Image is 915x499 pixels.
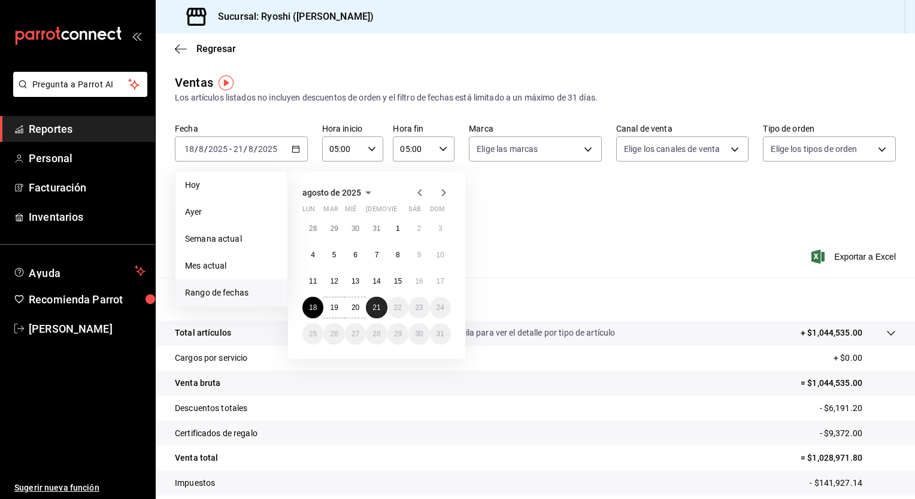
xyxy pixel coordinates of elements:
button: 13 de agosto de 2025 [345,270,366,292]
span: Personal [29,150,146,166]
button: 29 de agosto de 2025 [387,323,408,345]
span: - [229,144,232,154]
abbr: 29 de agosto de 2025 [394,330,402,338]
span: / [254,144,257,154]
abbr: lunes [302,205,315,218]
span: / [204,144,208,154]
abbr: 22 de agosto de 2025 [394,303,402,312]
abbr: 21 de agosto de 2025 [372,303,380,312]
a: Pregunta a Parrot AI [8,87,147,99]
p: Total artículos [175,327,231,339]
button: 17 de agosto de 2025 [430,270,451,292]
button: 12 de agosto de 2025 [323,270,344,292]
abbr: 4 de agosto de 2025 [311,251,315,259]
button: Pregunta a Parrot AI [13,72,147,97]
span: agosto de 2025 [302,188,361,197]
button: 20 de agosto de 2025 [345,297,366,318]
p: Resumen [175,292,896,306]
p: = $1,044,535.00 [801,377,896,390]
abbr: 9 de agosto de 2025 [417,251,421,259]
span: Semana actual [185,233,278,245]
abbr: 13 de agosto de 2025 [352,277,359,285]
p: - $141,927.14 [810,477,896,489]
button: 22 de agosto de 2025 [387,297,408,318]
span: Elige las marcas [477,143,538,155]
button: 8 de agosto de 2025 [387,244,408,266]
input: -- [233,144,244,154]
abbr: 29 de julio de 2025 [330,224,338,233]
p: + $0.00 [834,352,896,364]
button: open_drawer_menu [132,31,141,41]
p: Venta bruta [175,377,220,390]
abbr: 7 de agosto de 2025 [375,251,379,259]
span: Regresar [196,43,236,54]
h3: Sucursal: Ryoshi ([PERSON_NAME]) [208,10,374,24]
span: Mes actual [185,260,278,272]
span: Exportar a Excel [814,250,896,264]
button: 31 de agosto de 2025 [430,323,451,345]
abbr: 11 de agosto de 2025 [309,277,317,285]
abbr: 27 de agosto de 2025 [352,330,359,338]
button: 4 de agosto de 2025 [302,244,323,266]
input: -- [248,144,254,154]
button: 27 de agosto de 2025 [345,323,366,345]
abbr: viernes [387,205,397,218]
abbr: 30 de julio de 2025 [352,224,359,233]
abbr: 30 de agosto de 2025 [415,330,423,338]
button: 9 de agosto de 2025 [408,244,429,266]
button: 29 de julio de 2025 [323,218,344,239]
img: Tooltip marker [219,75,234,90]
span: / [195,144,198,154]
span: Recomienda Parrot [29,291,146,308]
p: Da clic en la fila para ver el detalle por tipo de artículo [417,327,616,339]
abbr: 20 de agosto de 2025 [352,303,359,312]
button: 2 de agosto de 2025 [408,218,429,239]
button: 5 de agosto de 2025 [323,244,344,266]
button: 30 de agosto de 2025 [408,323,429,345]
button: 6 de agosto de 2025 [345,244,366,266]
p: = $1,028,971.80 [801,452,896,464]
abbr: 17 de agosto de 2025 [437,277,444,285]
abbr: 18 de agosto de 2025 [309,303,317,312]
span: Ayuda [29,264,130,278]
span: Elige los tipos de orden [771,143,857,155]
span: Pregunta a Parrot AI [32,78,129,91]
button: 16 de agosto de 2025 [408,270,429,292]
button: 15 de agosto de 2025 [387,270,408,292]
abbr: sábado [408,205,421,218]
button: 11 de agosto de 2025 [302,270,323,292]
abbr: 10 de agosto de 2025 [437,251,444,259]
span: Inventarios [29,209,146,225]
span: Elige los canales de venta [624,143,720,155]
button: 10 de agosto de 2025 [430,244,451,266]
label: Tipo de orden [763,124,896,133]
abbr: miércoles [345,205,356,218]
abbr: jueves [366,205,437,218]
abbr: 23 de agosto de 2025 [415,303,423,312]
abbr: 24 de agosto de 2025 [437,303,444,312]
p: Certificados de regalo [175,427,257,440]
abbr: 2 de agosto de 2025 [417,224,421,233]
abbr: 16 de agosto de 2025 [415,277,423,285]
abbr: 31 de agosto de 2025 [437,330,444,338]
button: 31 de julio de 2025 [366,218,387,239]
abbr: 3 de agosto de 2025 [438,224,443,233]
button: 21 de agosto de 2025 [366,297,387,318]
abbr: 31 de julio de 2025 [372,224,380,233]
span: / [244,144,247,154]
label: Fecha [175,124,308,133]
button: 1 de agosto de 2025 [387,218,408,239]
abbr: 8 de agosto de 2025 [396,251,400,259]
button: 18 de agosto de 2025 [302,297,323,318]
p: - $9,372.00 [820,427,896,440]
button: 14 de agosto de 2025 [366,270,387,292]
label: Hora fin [393,124,455,133]
button: 24 de agosto de 2025 [430,297,451,318]
abbr: martes [323,205,338,218]
p: Cargos por servicio [175,352,248,364]
label: Hora inicio [322,124,384,133]
span: Ayer [185,206,278,218]
span: Reportes [29,121,146,137]
div: Los artículos listados no incluyen descuentos de orden y el filtro de fechas está limitado a un m... [175,92,896,104]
